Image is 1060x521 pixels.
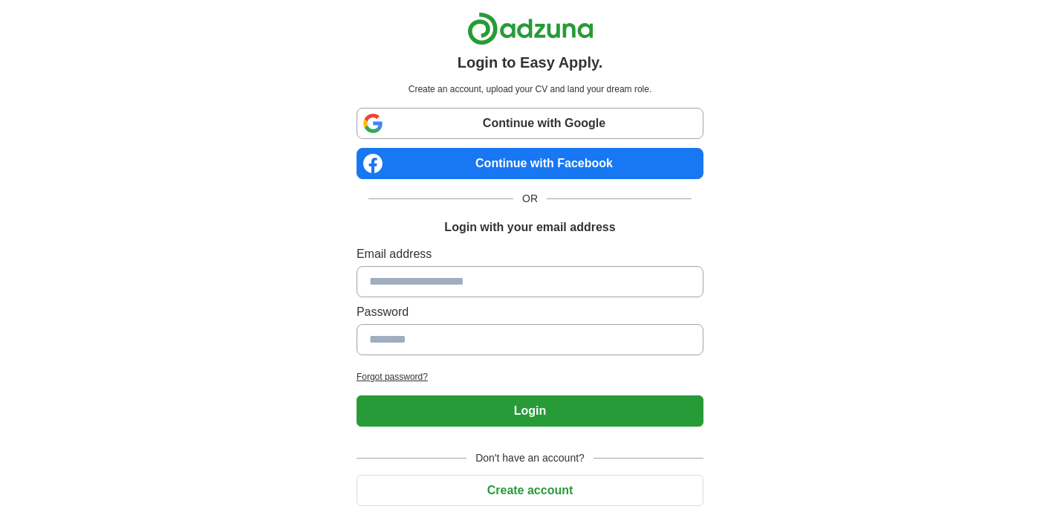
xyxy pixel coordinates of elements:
[357,108,703,139] a: Continue with Google
[360,82,700,96] p: Create an account, upload your CV and land your dream role.
[466,450,594,466] span: Don't have an account?
[357,148,703,179] a: Continue with Facebook
[357,395,703,427] button: Login
[357,484,703,496] a: Create account
[444,219,615,236] h1: Login with your email address
[513,191,547,207] span: OR
[467,12,594,45] img: Adzuna logo
[357,475,703,506] button: Create account
[357,370,703,384] a: Forgot password?
[357,303,703,321] label: Password
[357,245,703,263] label: Email address
[458,51,603,74] h1: Login to Easy Apply.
